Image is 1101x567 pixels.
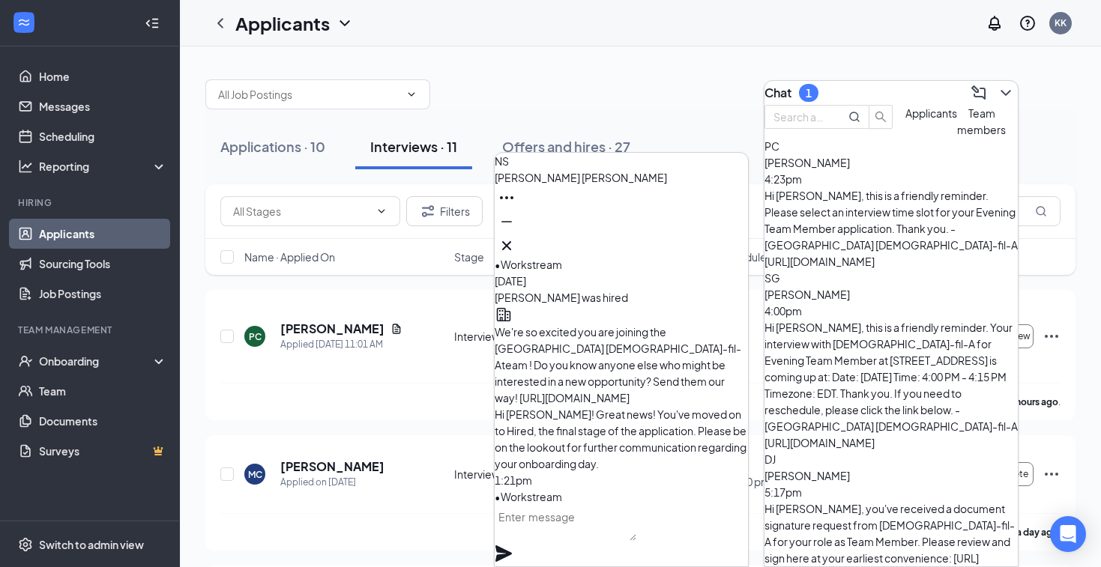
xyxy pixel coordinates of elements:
h3: Chat [764,85,791,101]
svg: MagnifyingGlass [848,111,860,123]
div: Offers and hires · 27 [502,137,630,156]
span: [PERSON_NAME] [764,156,850,169]
span: Applicants [905,106,957,120]
svg: Company [495,306,513,324]
button: ChevronDown [994,81,1018,105]
span: [PERSON_NAME] [764,288,850,301]
span: 4:00pm [764,304,802,318]
span: Name · Applied On [244,249,335,264]
div: Applied on [DATE] [280,475,384,490]
svg: Analysis [18,159,33,174]
span: • Workstream [495,258,562,271]
svg: ChevronDown [997,84,1015,102]
span: [DATE] [495,274,526,288]
button: ComposeMessage [967,81,991,105]
button: Minimize [495,210,519,234]
svg: ChevronDown [336,14,354,32]
div: NS [495,153,748,169]
button: Cross [495,234,519,258]
svg: ChevronLeft [211,14,229,32]
span: [PERSON_NAME] [764,469,850,482]
div: 1:21pm [495,472,748,488]
div: Hi [PERSON_NAME], this is a friendly reminder. Please select an interview time slot for your Even... [764,187,1018,270]
div: Applications · 10 [220,137,325,156]
div: PC [764,138,1018,154]
div: SG [764,270,1018,286]
svg: Collapse [145,16,160,31]
span: Team members [957,106,1006,136]
input: All Stages [233,203,369,219]
div: Onboarding [39,354,154,369]
div: Interview [454,329,555,344]
div: 1 [806,87,812,100]
span: We're so excited you are joining the [GEOGRAPHIC_DATA] [DEMOGRAPHIC_DATA]-fil-Ateam ! Do you know... [495,325,741,404]
div: [PERSON_NAME] was hired [495,289,748,306]
div: Open Intercom Messenger [1050,516,1086,552]
h5: [PERSON_NAME] [280,458,384,475]
svg: ComposeMessage [970,84,988,102]
svg: QuestionInfo [1019,14,1037,32]
svg: Ellipses [1043,465,1061,483]
svg: WorkstreamLogo [16,15,31,30]
b: a day ago [1016,527,1058,538]
a: Team [39,376,167,406]
div: MC [248,468,262,481]
svg: ChevronDown [405,88,417,100]
a: Sourcing Tools [39,249,167,279]
div: Interviews · 11 [370,137,457,156]
a: SurveysCrown [39,436,167,466]
svg: Ellipses [498,189,516,207]
svg: Cross [498,237,516,255]
span: [PERSON_NAME] [PERSON_NAME] [495,171,667,184]
span: 5:17pm [764,485,802,499]
input: Search applicant [773,109,827,125]
button: Filter Filters [406,196,483,226]
h1: Applicants [235,10,330,36]
b: 7 hours ago [1009,396,1058,407]
a: Documents [39,406,167,436]
svg: Ellipses [1043,327,1061,345]
svg: Notifications [986,14,1004,32]
span: 4:23pm [764,172,802,186]
svg: Filter [419,202,437,220]
input: All Job Postings [218,86,399,103]
div: Applied [DATE] 11:01 AM [280,337,402,352]
svg: Minimize [498,213,516,231]
div: DJ [764,451,1018,467]
div: KK [1055,16,1067,29]
div: Team Management [18,324,164,336]
span: search [869,111,892,123]
span: Stage [454,249,484,264]
svg: Settings [18,537,33,552]
span: Hi [PERSON_NAME]! Great news! You've moved on to Hired, the final stage of the application. Pleas... [495,407,746,470]
button: Ellipses [495,186,519,210]
svg: Document [390,323,402,335]
span: • Workstream [495,490,562,503]
svg: MagnifyingGlass [1035,205,1047,217]
div: Hi [PERSON_NAME], this is a friendly reminder. Your interview with [DEMOGRAPHIC_DATA]-fil-A for E... [764,319,1018,451]
a: Job Postings [39,279,167,309]
a: Messages [39,91,167,121]
div: Hiring [18,196,164,209]
svg: UserCheck [18,354,33,369]
h5: [PERSON_NAME] [280,321,384,337]
button: search [869,105,893,129]
svg: Plane [495,545,513,563]
svg: ChevronDown [375,205,387,217]
div: Switch to admin view [39,537,144,552]
a: Home [39,61,167,91]
a: Applicants [39,219,167,249]
a: Scheduling [39,121,167,151]
div: Interview [454,467,555,482]
div: PC [249,330,262,343]
div: Reporting [39,159,168,174]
